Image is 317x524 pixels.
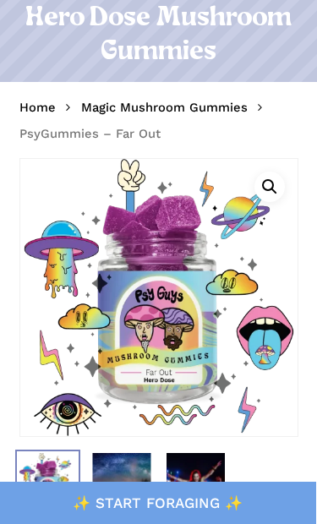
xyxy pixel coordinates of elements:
img: A woman wearing a colorful top rides on the shoulders of another person in a lively crowd at a fe... [163,450,229,516]
a: Magic Mushroom Gummies [81,99,248,116]
h1: Hero Dose Mushroom Gummies [19,2,298,74]
a: View full-screen image gallery [254,172,285,202]
span: ✨ Start Foraging ✨ [73,494,243,511]
img: Three people standing outside two tents under a starry night sky with the Milky Way visible. [89,450,155,516]
span: PsyGummies – Far Out [19,126,161,141]
a: Home [19,99,56,116]
img: Psychedelic mushroom gummies in a colorful jar. [15,450,81,516]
